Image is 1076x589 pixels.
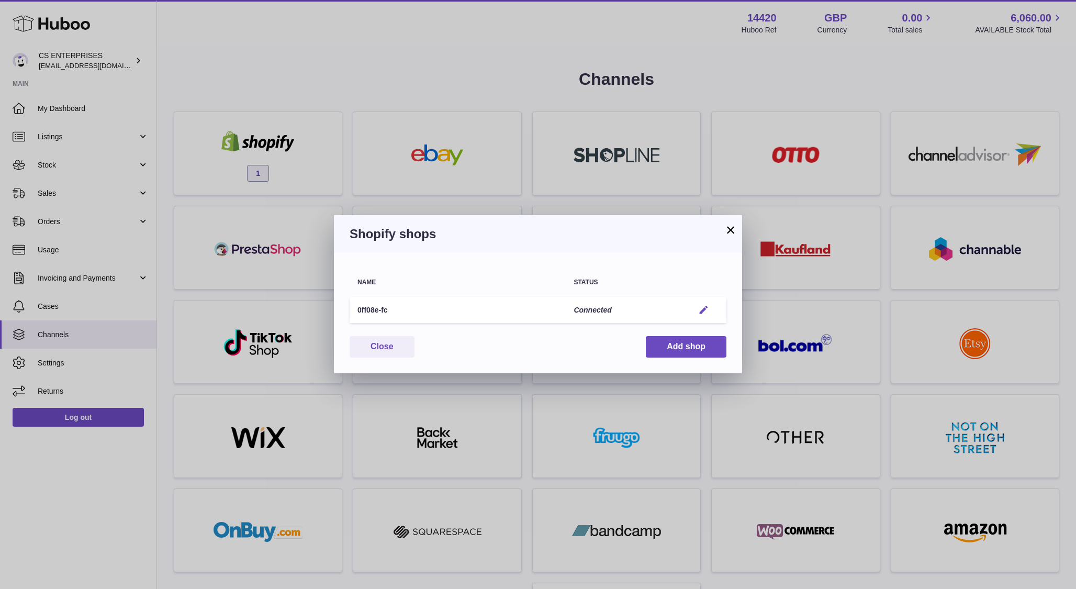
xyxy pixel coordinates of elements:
div: Name [357,279,558,286]
button: Close [350,336,414,358]
td: Connected [566,297,686,324]
button: Add shop [646,336,726,358]
td: 0ff08e-fc [350,297,566,324]
div: Status [574,279,678,286]
button: × [724,224,737,236]
h3: Shopify shops [350,226,726,242]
